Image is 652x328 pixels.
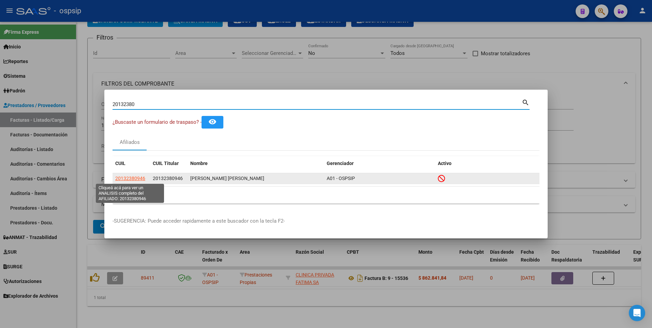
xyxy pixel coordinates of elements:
div: Open Intercom Messenger [629,305,645,321]
datatable-header-cell: Nombre [188,156,324,171]
span: ¿Buscaste un formulario de traspaso? - [113,119,202,125]
mat-icon: remove_red_eye [208,118,217,126]
span: CUIL [115,161,125,166]
span: CUIL Titular [153,161,179,166]
datatable-header-cell: CUIL Titular [150,156,188,171]
div: Afiliados [120,138,140,146]
span: 20132380946 [115,176,145,181]
datatable-header-cell: CUIL [113,156,150,171]
datatable-header-cell: Gerenciador [324,156,435,171]
mat-icon: search [522,98,530,106]
datatable-header-cell: Activo [435,156,539,171]
span: 20132380946 [153,176,183,181]
span: A01 - OSPSIP [327,176,355,181]
span: Gerenciador [327,161,354,166]
div: [PERSON_NAME] [PERSON_NAME] [190,175,321,182]
span: Activo [438,161,451,166]
p: -SUGERENCIA: Puede acceder rapidamente a este buscador con la tecla F2- [113,217,539,225]
span: Nombre [190,161,208,166]
div: 1 total [113,187,539,204]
